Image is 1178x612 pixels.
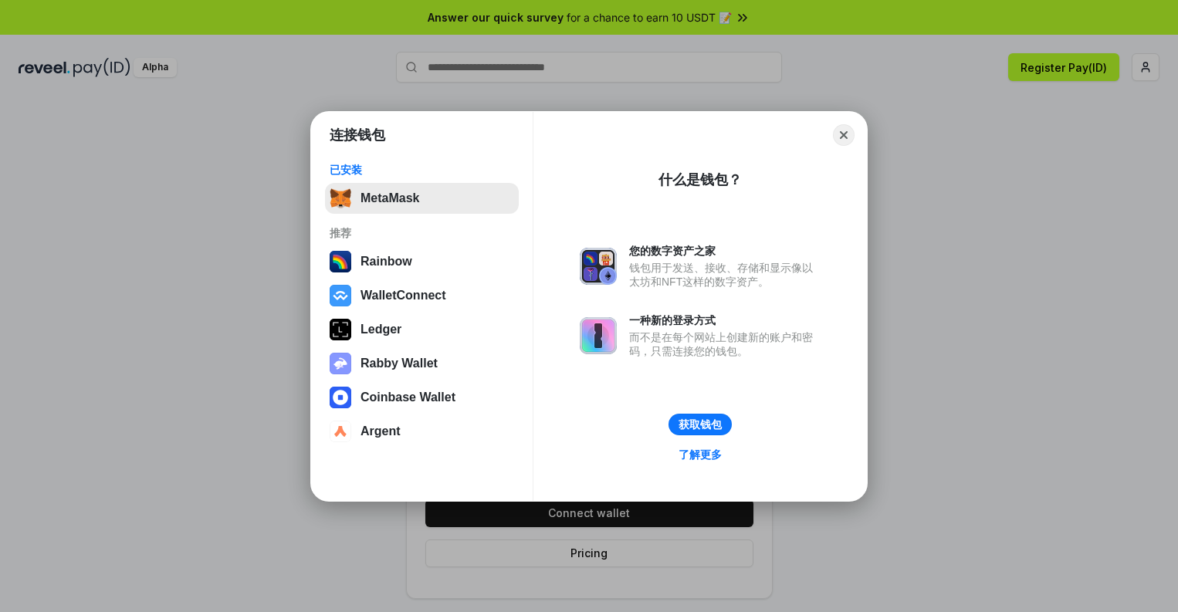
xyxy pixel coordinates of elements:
div: 什么是钱包？ [658,171,742,189]
button: Ledger [325,314,519,345]
button: Rabby Wallet [325,348,519,379]
div: Ledger [361,323,401,336]
button: Rainbow [325,246,519,277]
div: 推荐 [330,226,514,240]
button: Close [833,124,855,146]
img: svg+xml,%3Csvg%20width%3D%2228%22%20height%3D%2228%22%20viewBox%3D%220%200%2028%2028%22%20fill%3D... [330,421,351,442]
img: svg+xml,%3Csvg%20xmlns%3D%22http%3A%2F%2Fwww.w3.org%2F2000%2Fsvg%22%20fill%3D%22none%22%20viewBox... [330,353,351,374]
img: svg+xml,%3Csvg%20xmlns%3D%22http%3A%2F%2Fwww.w3.org%2F2000%2Fsvg%22%20fill%3D%22none%22%20viewBox... [580,317,617,354]
div: MetaMask [361,191,419,205]
h1: 连接钱包 [330,126,385,144]
div: Argent [361,424,401,438]
div: Coinbase Wallet [361,391,455,404]
img: svg+xml,%3Csvg%20width%3D%2228%22%20height%3D%2228%22%20viewBox%3D%220%200%2028%2028%22%20fill%3D... [330,387,351,408]
div: 而不是在每个网站上创建新的账户和密码，只需连接您的钱包。 [629,330,821,358]
div: 获取钱包 [679,418,722,431]
button: WalletConnect [325,280,519,311]
div: WalletConnect [361,289,446,303]
img: svg+xml,%3Csvg%20width%3D%22120%22%20height%3D%22120%22%20viewBox%3D%220%200%20120%20120%22%20fil... [330,251,351,272]
button: Coinbase Wallet [325,382,519,413]
div: 已安装 [330,163,514,177]
div: 了解更多 [679,448,722,462]
div: Rainbow [361,255,412,269]
img: svg+xml,%3Csvg%20xmlns%3D%22http%3A%2F%2Fwww.w3.org%2F2000%2Fsvg%22%20width%3D%2228%22%20height%3... [330,319,351,340]
img: svg+xml,%3Csvg%20fill%3D%22none%22%20height%3D%2233%22%20viewBox%3D%220%200%2035%2033%22%20width%... [330,188,351,209]
div: 一种新的登录方式 [629,313,821,327]
button: MetaMask [325,183,519,214]
a: 了解更多 [669,445,731,465]
div: 您的数字资产之家 [629,244,821,258]
div: Rabby Wallet [361,357,438,370]
button: Argent [325,416,519,447]
button: 获取钱包 [669,414,732,435]
img: svg+xml,%3Csvg%20xmlns%3D%22http%3A%2F%2Fwww.w3.org%2F2000%2Fsvg%22%20fill%3D%22none%22%20viewBox... [580,248,617,285]
img: svg+xml,%3Csvg%20width%3D%2228%22%20height%3D%2228%22%20viewBox%3D%220%200%2028%2028%22%20fill%3D... [330,285,351,306]
div: 钱包用于发送、接收、存储和显示像以太坊和NFT这样的数字资产。 [629,261,821,289]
